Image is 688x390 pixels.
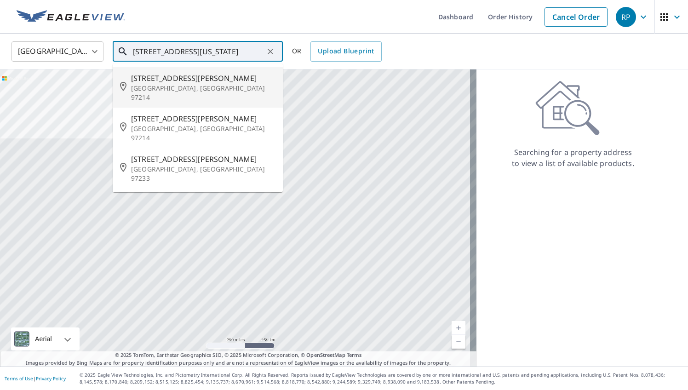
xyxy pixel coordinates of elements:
[80,372,683,385] p: © 2025 Eagle View Technologies, Inc. and Pictometry International Corp. All Rights Reserved. Repo...
[11,39,103,64] div: [GEOGRAPHIC_DATA]
[616,7,636,27] div: RP
[17,10,125,24] img: EV Logo
[115,351,362,359] span: © 2025 TomTom, Earthstar Geographics SIO, © 2025 Microsoft Corporation, ©
[347,351,362,358] a: Terms
[310,41,381,62] a: Upload Blueprint
[36,375,66,382] a: Privacy Policy
[318,46,374,57] span: Upload Blueprint
[264,45,277,58] button: Clear
[11,327,80,350] div: Aerial
[32,327,55,350] div: Aerial
[452,321,465,335] a: Current Level 5, Zoom In
[131,84,275,102] p: [GEOGRAPHIC_DATA], [GEOGRAPHIC_DATA] 97214
[292,41,382,62] div: OR
[131,124,275,143] p: [GEOGRAPHIC_DATA], [GEOGRAPHIC_DATA] 97214
[131,113,275,124] span: [STREET_ADDRESS][PERSON_NAME]
[452,335,465,349] a: Current Level 5, Zoom Out
[5,376,66,381] p: |
[131,165,275,183] p: [GEOGRAPHIC_DATA], [GEOGRAPHIC_DATA] 97233
[511,147,635,169] p: Searching for a property address to view a list of available products.
[545,7,608,27] a: Cancel Order
[131,73,275,84] span: [STREET_ADDRESS][PERSON_NAME]
[133,39,264,64] input: Search by address or latitude-longitude
[306,351,345,358] a: OpenStreetMap
[131,154,275,165] span: [STREET_ADDRESS][PERSON_NAME]
[5,375,33,382] a: Terms of Use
